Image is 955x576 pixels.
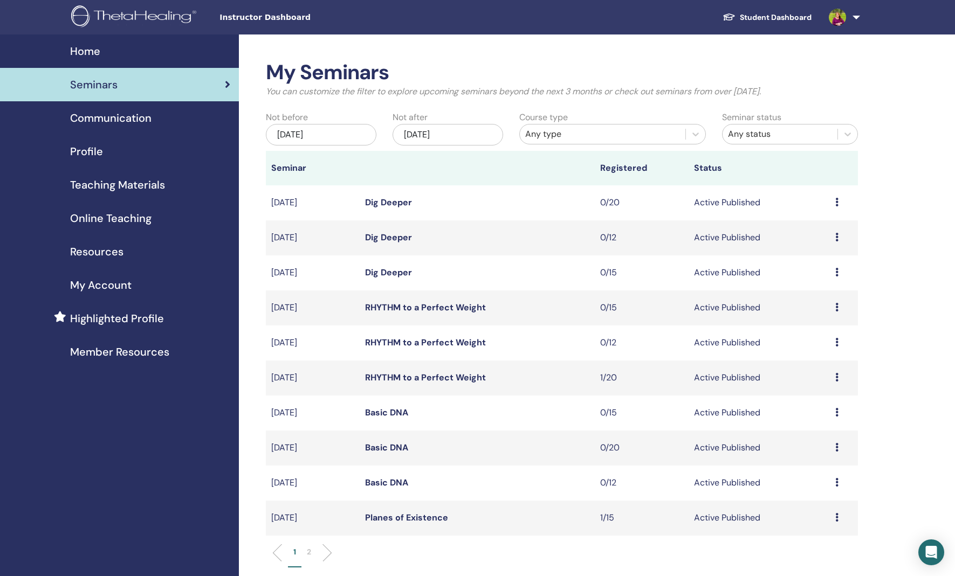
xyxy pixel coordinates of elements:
div: Any status [728,128,832,141]
th: Seminar [266,151,360,185]
td: Active Published [689,466,829,501]
td: [DATE] [266,395,360,431]
td: 0/15 [595,395,689,431]
a: Planes of Existence [365,512,448,523]
span: Resources [70,244,123,260]
td: [DATE] [266,255,360,290]
div: [DATE] [393,124,503,145]
span: Profile [70,143,103,159]
img: logo.png [71,5,200,30]
span: Communication [70,110,152,126]
td: [DATE] [266,220,360,255]
td: 0/12 [595,466,689,501]
td: Active Published [689,431,829,466]
td: 0/12 [595,325,689,360]
td: [DATE] [266,466,360,501]
span: My Account [70,277,132,293]
label: Seminar status [722,111,781,124]
p: You can customize the filter to explore upcoming seminars beyond the next 3 months or check out s... [266,85,858,98]
td: 1/20 [595,360,689,395]
td: Active Published [689,360,829,395]
div: [DATE] [266,124,376,145]
a: Basic DNA [365,477,408,488]
td: Active Published [689,325,829,360]
img: graduation-cap-white.svg [723,12,736,22]
th: Registered [595,151,689,185]
td: [DATE] [266,185,360,220]
td: Active Published [689,255,829,290]
th: Status [689,151,829,185]
span: Home [70,43,100,59]
span: Online Teaching [70,210,152,226]
a: Student Dashboard [714,8,820,27]
span: Instructor Dashboard [219,12,381,23]
div: Open Intercom Messenger [918,539,944,565]
a: RHYTHM to a Perfect Weight [365,372,486,383]
td: 0/15 [595,255,689,290]
td: [DATE] [266,290,360,325]
a: RHYTHM to a Perfect Weight [365,337,486,348]
a: Dig Deeper [365,197,412,208]
label: Not after [393,111,428,124]
td: 0/12 [595,220,689,255]
td: [DATE] [266,501,360,536]
a: Basic DNA [365,407,408,418]
td: 0/20 [595,431,689,466]
p: 2 [307,546,311,558]
td: Active Published [689,395,829,431]
td: Active Published [689,220,829,255]
span: Teaching Materials [70,177,165,193]
td: 0/15 [595,290,689,325]
a: Basic DNA [365,442,408,453]
td: [DATE] [266,325,360,360]
td: 0/20 [595,185,689,220]
span: Member Resources [70,344,169,360]
span: Highlighted Profile [70,310,164,327]
td: [DATE] [266,431,360,466]
td: Active Published [689,501,829,536]
p: 1 [293,546,296,558]
img: default.jpg [829,9,846,26]
td: 1/15 [595,501,689,536]
a: Dig Deeper [365,267,412,278]
a: Dig Deeper [365,232,412,243]
td: [DATE] [266,360,360,395]
td: Active Published [689,185,829,220]
div: Any type [525,128,680,141]
td: Active Published [689,290,829,325]
a: RHYTHM to a Perfect Weight [365,302,486,313]
h2: My Seminars [266,60,858,85]
label: Course type [519,111,568,124]
span: Seminars [70,77,118,93]
label: Not before [266,111,308,124]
